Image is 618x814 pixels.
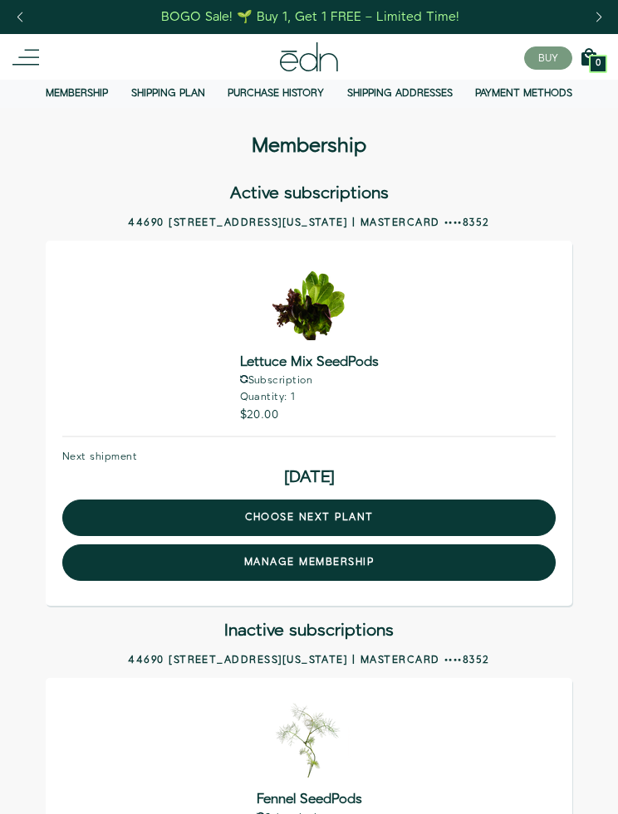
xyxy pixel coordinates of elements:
[160,4,462,30] a: BOGO Sale! 🌱 Buy 1, Get 1 FREE – Limited Time!
[475,86,572,100] a: Payment methods
[240,375,379,386] p: Subscription
[62,452,556,462] p: Next shipment
[267,257,351,340] img: Lettuce Mix SeedPods
[46,138,572,154] h3: Membership
[46,216,572,231] h2: 44690 [STREET_ADDRESS][US_STATE] | Mastercard ••••8352
[62,469,556,485] h2: [DATE]
[131,86,205,100] a: Shipping Plan
[347,86,453,100] a: Shipping addresses
[267,695,351,777] img: Fennel SeedPods
[240,409,379,421] p: $20.00
[240,392,379,402] p: Quantity: 1
[524,46,572,70] button: BUY
[240,357,379,368] span: Lettuce Mix SeedPods
[228,86,324,100] a: Purchase history
[46,653,572,668] h2: 44690 [STREET_ADDRESS][US_STATE] | Mastercard ••••8352
[46,622,572,639] h2: Inactive subscriptions
[62,544,556,581] a: manage membership
[161,8,459,26] div: BOGO Sale! 🌱 Buy 1, Get 1 FREE – Limited Time!
[62,500,556,536] a: choose next plant
[257,794,362,806] span: Fennel SeedPods
[46,185,572,202] h2: Active subscriptions
[46,86,108,100] a: Membership
[596,59,601,68] span: 0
